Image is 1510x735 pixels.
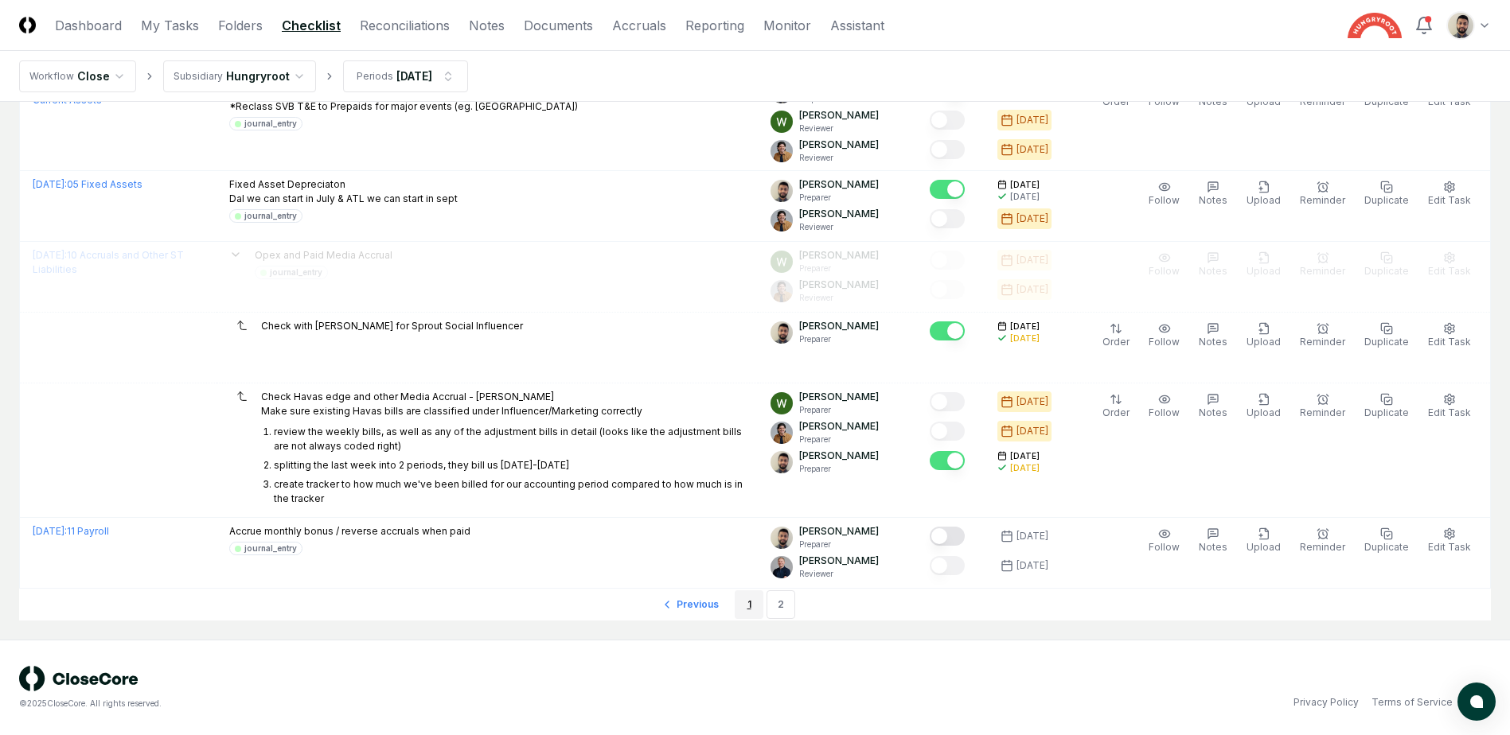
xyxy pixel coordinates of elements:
div: [DATE] [1016,395,1048,409]
button: Upload [1243,319,1284,352]
button: Mark complete [930,140,965,159]
span: Notes [1199,194,1227,206]
button: Edit Task [1425,177,1474,211]
p: [PERSON_NAME] [799,390,879,404]
button: Notes [1196,524,1231,558]
span: Upload [1247,336,1281,348]
p: Check with [PERSON_NAME] for Sprout Social Influencer [261,319,523,333]
button: Edit Task [1425,319,1474,352]
button: Follow [1145,390,1183,423]
button: Duplicate [1361,390,1412,423]
div: [DATE] [1016,113,1048,127]
button: Edit Task [1425,524,1474,558]
div: Workflow [29,69,74,84]
span: Order [1102,336,1130,348]
div: [DATE] [1010,332,1040,344]
img: d09822cc-9b6d-4858-8d66-9570c114c672_214030b4-299a-48fd-ad93-fc7c7aef54c6.png [1448,13,1473,38]
img: ACg8ocIj8Ed1971QfF93IUVvJX6lPm3y0CRToLvfAg4p8TYQk6NAZIo=s96-c [771,209,793,231]
p: Preparer [799,333,879,345]
span: Edit Task [1428,406,1471,418]
button: Mark complete [930,209,965,228]
p: [PERSON_NAME] [799,449,879,463]
button: Upload [1243,390,1284,423]
button: Duplicate [1361,177,1412,211]
span: Edit Task [1428,194,1471,206]
p: [PERSON_NAME] [799,554,879,568]
a: Assistant [830,16,884,35]
p: review the weekly bills, as well as any of the adjustment bills in detail (looks like the adjustm... [274,426,742,452]
span: Duplicate [1364,194,1409,206]
button: Notes [1196,319,1231,352]
span: Duplicate [1364,406,1409,418]
nav: breadcrumb [19,60,468,92]
p: [PERSON_NAME] [799,108,879,122]
img: logo [19,666,139,691]
div: [DATE] [1016,212,1048,226]
span: Follow [1149,406,1180,418]
span: Order [1102,406,1130,418]
div: [DATE] [1010,462,1040,474]
span: [DATE] [1010,450,1040,462]
p: Reviewer [799,122,879,134]
button: Upload [1243,177,1284,211]
button: atlas-launcher [1457,682,1496,721]
span: Duplicate [1364,541,1409,553]
button: Upload [1243,524,1284,558]
button: Notes [1196,390,1231,423]
a: Monitor [763,16,811,35]
p: [PERSON_NAME] [799,138,879,152]
p: Reviewer [799,221,879,233]
button: Order [1099,390,1133,423]
span: Upload [1247,194,1281,206]
img: ACg8ocIj8Ed1971QfF93IUVvJX6lPm3y0CRToLvfAg4p8TYQk6NAZIo=s96-c [771,422,793,444]
button: Edit Task [1425,390,1474,423]
span: Reminder [1300,194,1345,206]
p: Reviewer [799,152,879,164]
p: Preparer [799,192,879,204]
a: Dashboard [55,16,122,35]
p: [PERSON_NAME] [799,319,879,333]
span: Upload [1247,406,1281,418]
button: Mark complete [930,451,965,470]
p: *Reclass SVB T&E to Prepaids for major events (eg. [GEOGRAPHIC_DATA]) [229,99,578,114]
p: Preparer [799,463,879,475]
div: [DATE] [396,68,432,84]
button: Mark complete [930,321,965,340]
p: [PERSON_NAME] [799,524,879,539]
button: Reminder [1297,524,1348,558]
div: [DATE] [1016,558,1048,573]
a: Accruals [612,16,666,35]
span: Follow [1149,336,1180,348]
p: [PERSON_NAME] [799,207,879,221]
img: ACg8ocLvq7MjQV6RZF1_Z8o96cGG_vCwfvrLdMx8PuJaibycWA8ZaAE=s96-c [771,556,793,578]
a: Privacy Policy [1293,695,1359,710]
a: [DATE]:11 Payroll [33,525,109,537]
span: Edit Task [1428,336,1471,348]
button: Duplicate [1361,319,1412,352]
a: Terms of Service [1371,695,1453,710]
p: splitting the last week into 2 periods, they bill us [DATE]-[DATE] [274,459,569,471]
button: Mark complete [930,527,965,546]
a: My Tasks [141,16,199,35]
a: Documents [524,16,593,35]
img: ACg8ocIK_peNeqvot3Ahh9567LsVhi0q3GD2O_uFDzmfmpbAfkCWeQ=s96-c [771,392,793,414]
div: [DATE] [1016,529,1048,543]
img: Hungryroot logo [1348,13,1402,38]
span: Follow [1149,541,1180,553]
div: journal_entry [244,118,297,130]
button: Follow [1145,524,1183,558]
a: Notes [469,16,505,35]
button: Follow [1145,319,1183,352]
p: Preparer [799,404,879,416]
button: Mark complete [930,556,965,575]
button: Duplicate [1361,524,1412,558]
img: ACg8ocIK_peNeqvot3Ahh9567LsVhi0q3GD2O_uFDzmfmpbAfkCWeQ=s96-c [771,111,793,133]
button: Mark complete [930,180,965,199]
div: [DATE] [1010,191,1040,203]
span: Duplicate [1364,336,1409,348]
p: Reviewer [799,568,879,580]
p: Accrue monthly bonus / reverse accruals when paid [229,524,470,539]
button: Mark complete [930,392,965,411]
div: journal_entry [244,542,297,554]
nav: pagination [19,589,1491,620]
